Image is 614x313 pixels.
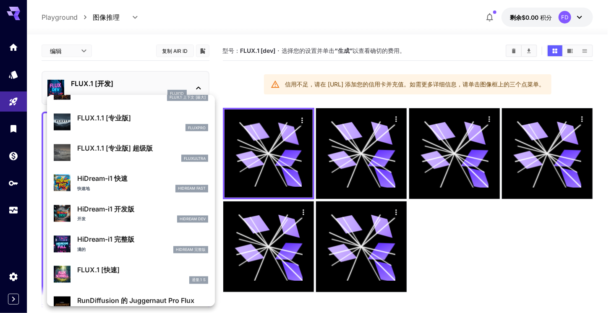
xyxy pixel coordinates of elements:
div: HiDream-i1 完整版满的HiDream 完整版 [54,231,208,257]
font: HiDream Fast [178,186,206,191]
div: FLUX.1.1 [专业版]fluxpro [54,110,208,135]
font: FLUX.1.1 [专业版] 超级版 [77,144,153,152]
div: HiDream-i1 开发版开发HiDream Dev [54,201,208,227]
font: 开发 [77,216,86,222]
font: FLUX.1 上下文 [最大] [170,95,206,99]
div: HiDream-i1 快速快速地HiDream Fast [54,170,208,196]
font: 通量.1 S [192,278,206,282]
div: FLUX.1.1 [专业版] 超级版fluxultra [54,140,208,165]
font: HiDream-i1 快速 [77,175,128,183]
font: RunDiffusion 的 Juggernaut Pro Flux [77,297,194,305]
font: FLUX.1.1 [专业版] [77,114,131,122]
font: HiDream 完整版 [176,248,206,252]
font: HiDream-i1 完整版 [77,235,134,244]
font: 满的 [77,247,86,252]
font: fluxpro [188,125,206,130]
font: 快速地 [77,186,90,191]
font: HiDream Dev [180,217,206,222]
font: FLUX.1 [快速] [77,266,120,274]
font: HiDream-i1 开发版 [77,205,134,214]
font: fluxultra [184,156,206,161]
div: FLUX.1 [快速]通量.1 S [54,262,208,287]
